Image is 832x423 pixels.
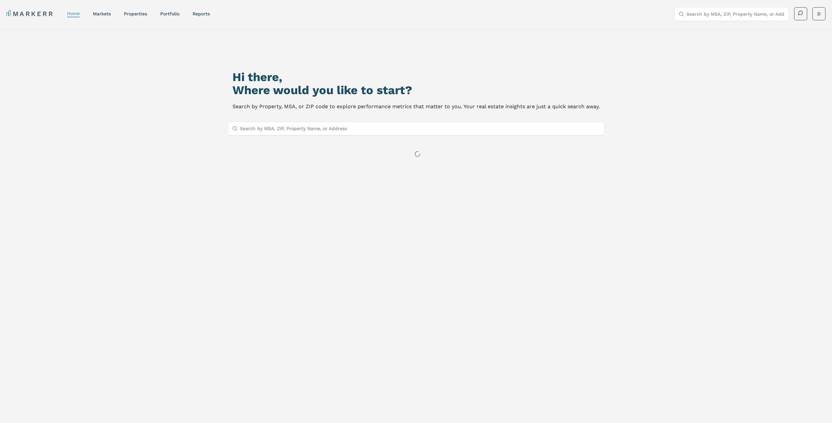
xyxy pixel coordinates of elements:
span: D [817,10,821,17]
button: D [812,7,825,20]
a: properties [124,11,147,16]
a: MARKERR [7,9,54,18]
a: Portfolio [160,11,179,16]
p: Search by Property, MSA, or ZIP code to explore performance metrics that matter to you. Your real... [232,102,600,111]
h2: Where would you like to start? [232,84,600,97]
input: Search by MSA, ZIP, Property Name, or Address [687,8,785,21]
a: reports [193,11,210,16]
h1: Hi there, [232,71,600,84]
a: home [67,11,80,16]
a: markets [93,11,111,16]
input: Search by MSA, ZIP, Property Name, or Address [240,122,600,135]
